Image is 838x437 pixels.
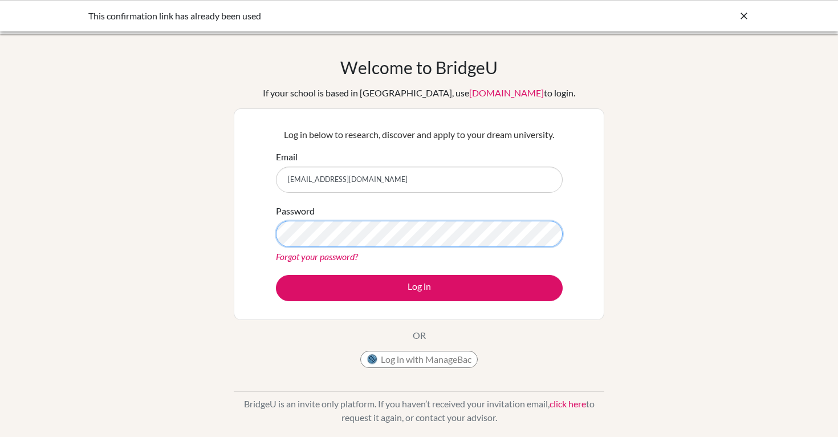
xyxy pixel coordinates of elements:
div: If your school is based in [GEOGRAPHIC_DATA], use to login. [263,86,575,100]
button: Log in [276,275,563,301]
a: click here [550,398,586,409]
p: Log in below to research, discover and apply to your dream university. [276,128,563,141]
p: OR [413,329,426,342]
label: Email [276,150,298,164]
div: This confirmation link has already been used [88,9,579,23]
p: BridgeU is an invite only platform. If you haven’t received your invitation email, to request it ... [234,397,604,424]
button: Log in with ManageBac [360,351,478,368]
h1: Welcome to BridgeU [340,57,498,78]
a: Forgot your password? [276,251,358,262]
a: [DOMAIN_NAME] [469,87,544,98]
label: Password [276,204,315,218]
